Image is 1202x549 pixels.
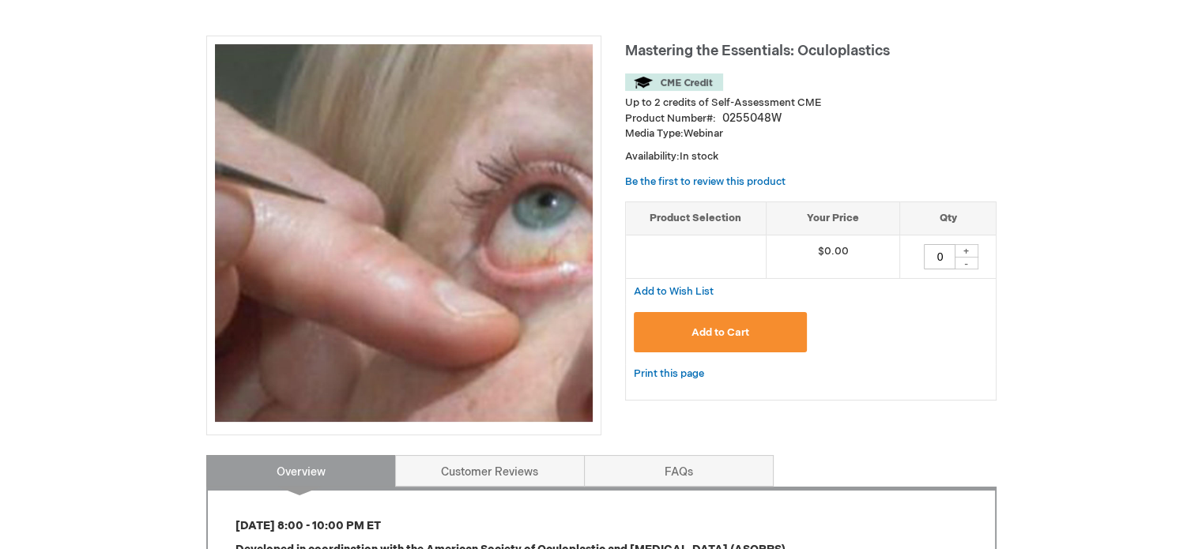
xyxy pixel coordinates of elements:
div: + [955,244,978,258]
td: $0.00 [766,235,900,278]
a: Customer Reviews [395,455,585,487]
strong: Product Number [625,112,716,125]
div: 0255048W [722,111,782,126]
span: Add to Cart [691,326,749,339]
p: Availability: [625,149,997,164]
a: Print this page [634,364,704,384]
a: Be the first to review this product [625,175,786,188]
a: FAQs [584,455,774,487]
a: Add to Wish List [634,284,714,298]
p: Webinar [625,126,997,141]
span: Add to Wish List [634,285,714,298]
input: Qty [924,244,955,269]
span: Mastering the Essentials: Oculoplastics [625,43,890,59]
th: Your Price [766,202,900,235]
strong: [DATE] 8:00 - 10:00 PM ET [236,519,381,532]
strong: Media Type: [625,127,684,140]
img: CME Credit [625,73,723,91]
li: Up to 2 credits of Self-Assessment CME [625,96,997,111]
th: Product Selection [626,202,767,235]
img: Mastering the Essentials: Oculoplastics [215,44,593,422]
button: Add to Cart [634,312,808,352]
span: In stock [680,150,718,163]
div: - [955,257,978,269]
th: Qty [900,202,996,235]
a: Overview [206,455,396,487]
